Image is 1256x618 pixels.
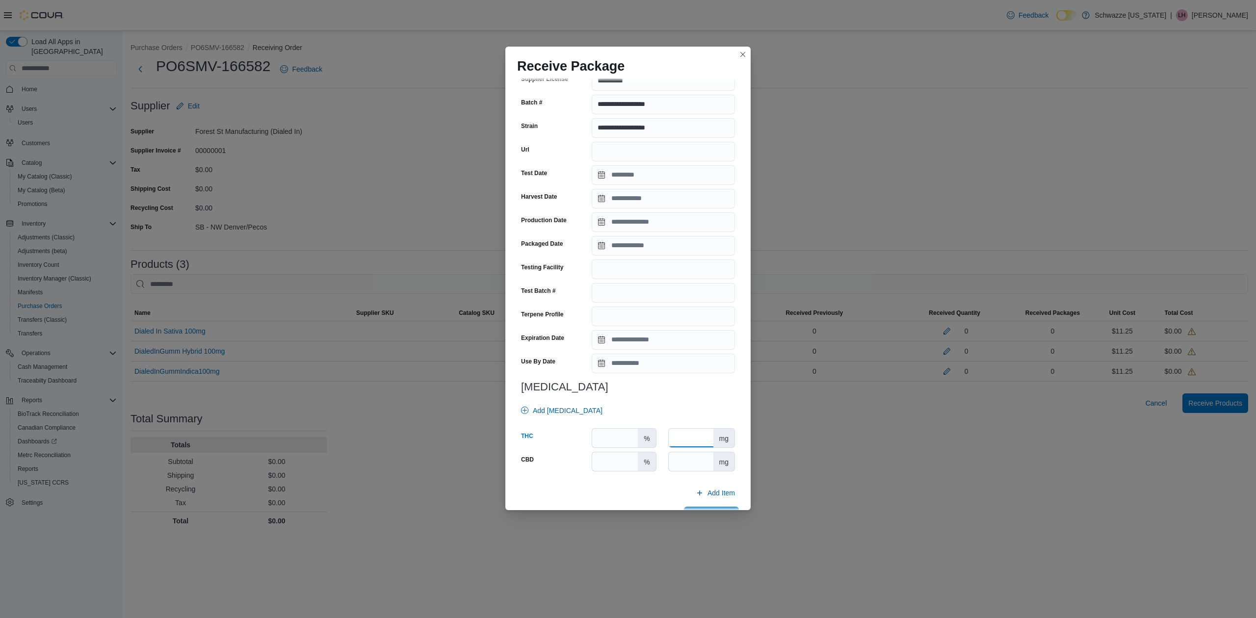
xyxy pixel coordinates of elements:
label: Use By Date [521,358,555,365]
div: mg [713,429,734,447]
input: Press the down key to open a popover containing a calendar. [592,330,735,350]
span: Add [MEDICAL_DATA] [533,406,602,415]
label: Packaged Date [521,240,563,248]
label: Strain [521,122,538,130]
button: Add Item [692,483,739,503]
h3: [MEDICAL_DATA] [521,381,735,393]
label: Test Batch # [521,287,555,295]
div: % [638,429,655,447]
label: Harvest Date [521,193,557,201]
div: mg [713,452,734,471]
input: Press the down key to open a popover containing a calendar. [592,165,735,185]
input: Press the down key to open a popover containing a calendar. [592,189,735,208]
label: Test Date [521,169,547,177]
input: Press the down key to open a popover containing a calendar. [592,236,735,256]
button: Closes this modal window [737,49,749,60]
label: Testing Facility [521,263,563,271]
label: Terpene Profile [521,310,563,318]
h1: Receive Package [517,58,625,74]
input: Press the down key to open a popover containing a calendar. [592,354,735,373]
label: Batch # [521,99,542,106]
label: CBD [521,456,534,463]
div: % [638,452,655,471]
label: Production Date [521,216,567,224]
label: Url [521,146,529,154]
input: Press the down key to open a popover containing a calendar. [592,212,735,232]
label: THC [521,432,533,440]
span: Add Item [707,488,735,498]
label: Supplier License [521,75,568,83]
label: Expiration Date [521,334,564,342]
button: Add [MEDICAL_DATA] [517,401,606,420]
